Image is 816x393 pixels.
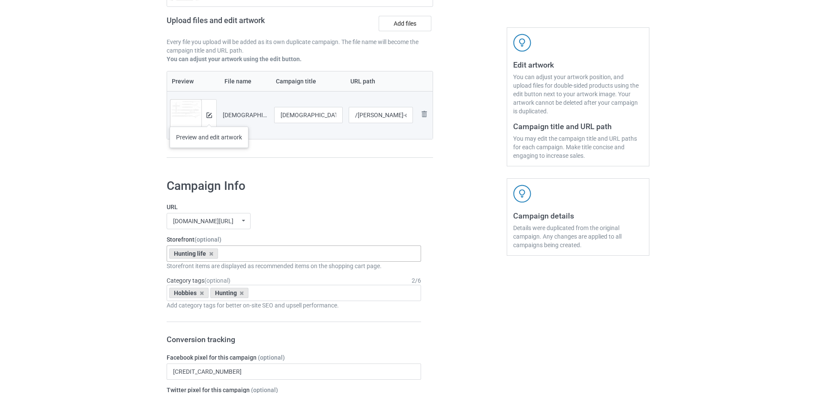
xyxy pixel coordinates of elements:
div: Preview and edit artwork [170,127,248,148]
h3: Campaign title and URL path [513,121,643,131]
div: You may edit the campaign title and URL paths for each campaign. Make title concise and engaging ... [513,134,643,160]
div: You can adjust your artwork position, and upload files for double-sided products using the edit b... [513,73,643,115]
span: (optional) [258,354,285,361]
img: original.png [170,100,201,136]
label: Facebook pixel for this campaign [167,353,421,362]
div: [DOMAIN_NAME][URL] [173,218,233,224]
th: Preview [167,71,220,91]
img: svg+xml;base64,PD94bWwgdmVyc2lvbj0iMS4wIiBlbmNvZGluZz0iVVRGLTgiPz4KPHN2ZyB3aWR0aD0iMjhweCIgaGVpZ2... [419,109,429,119]
div: Add category tags for better on-site SEO and upsell performance. [167,301,421,310]
p: Every file you upload will be added as its own duplicate campaign. The file name will become the ... [167,38,433,55]
h3: Campaign details [513,211,643,221]
label: URL [167,203,421,211]
div: Hunting life [169,248,218,259]
div: Hunting [210,288,249,298]
th: File name [220,71,271,91]
label: Storefront [167,235,421,244]
img: svg+xml;base64,PD94bWwgdmVyc2lvbj0iMS4wIiBlbmNvZGluZz0iVVRGLTgiPz4KPHN2ZyB3aWR0aD0iNDJweCIgaGVpZ2... [513,185,531,203]
div: [DEMOGRAPHIC_DATA][PERSON_NAME] Hunting Fishing Usa Flag.png [223,111,268,119]
h2: Upload files and edit artwork [167,16,326,32]
h1: Campaign Info [167,178,421,194]
span: (optional) [194,236,221,243]
label: Add files [379,16,431,31]
th: Campaign title [271,71,346,91]
div: Storefront items are displayed as recommended items on the shopping cart page. [167,262,421,270]
div: Details were duplicated from the original campaign. Any changes are applied to all campaigns bein... [513,224,643,249]
h3: Edit artwork [513,60,643,70]
div: 2 / 6 [412,276,421,285]
label: Category tags [167,276,230,285]
div: Hobbies [169,288,209,298]
span: (optional) [204,277,230,284]
img: svg+xml;base64,PD94bWwgdmVyc2lvbj0iMS4wIiBlbmNvZGluZz0iVVRGLTgiPz4KPHN2ZyB3aWR0aD0iNDJweCIgaGVpZ2... [513,34,531,52]
img: svg+xml;base64,PD94bWwgdmVyc2lvbj0iMS4wIiBlbmNvZGluZz0iVVRGLTgiPz4KPHN2ZyB3aWR0aD0iMTRweCIgaGVpZ2... [206,112,212,118]
h3: Conversion tracking [167,334,421,344]
th: URL path [346,71,416,91]
b: You can adjust your artwork using the edit button. [167,56,302,62]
